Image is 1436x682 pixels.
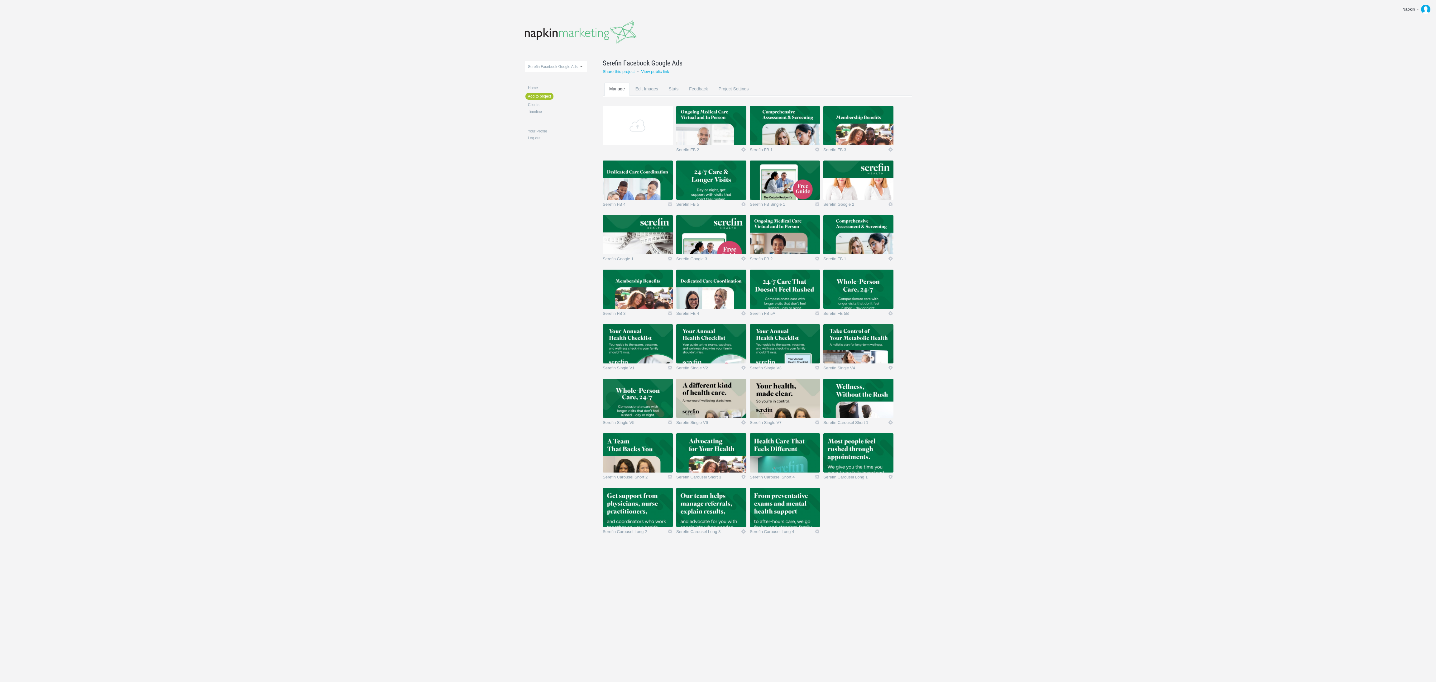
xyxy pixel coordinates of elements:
img: napkinmarketing_g66vn9_thumb.jpg [603,324,673,363]
a: Edit Images [630,83,663,107]
img: napkinmarketing_e66rl2_thumb.jpg [676,324,746,363]
a: Clients [528,103,587,107]
a: Icon [814,147,820,152]
a: Icon [814,256,820,262]
a: Icon [888,147,893,152]
img: napkinmarketing_tawndq_thumb.jpg [676,433,746,473]
div: Napkin [1402,6,1415,12]
a: Add to project [525,93,553,100]
a: Serefin Single V6 [676,420,741,427]
a: Serefin Google 2 [823,202,888,209]
img: napkinmarketing_u3v7eq_thumb.jpg [750,433,820,473]
a: Serefin Carousel Short 2 [603,475,667,481]
img: napkinmarketing_0dpyis_thumb.jpg [676,161,746,200]
a: Serefin Google 1 [603,257,667,263]
a: Icon [741,365,746,371]
a: Icon [888,420,893,425]
a: Feedback [684,83,713,107]
a: Serefin Carousel Long 3 [676,530,741,536]
a: Serefin FB 5B [823,311,888,318]
a: Home [528,86,587,90]
a: Serefin FB 5A [750,311,814,318]
a: Serefin FB 2 [750,257,814,263]
a: Icon [667,529,673,534]
img: napkinmarketing_e9br66_thumb.jpg [750,488,820,527]
a: Serefin Carousel Long 1 [823,475,888,481]
a: Serefin Single V3 [750,366,814,372]
a: Icon [741,256,746,262]
a: Icon [741,529,746,534]
img: napkinmarketing_h4gtxb_thumb.jpg [750,324,820,363]
a: Serefin FB 3 [823,148,888,154]
a: Icon [888,201,893,207]
span: Serefin Facebook Google Ads [528,65,577,69]
a: Serefin Carousel Short 1 [823,420,888,427]
a: Icon [741,474,746,480]
img: napkinmarketing_pa9yhp_thumb.jpg [750,106,820,145]
img: napkinmarketing_3cx55y_thumb.jpg [750,215,820,254]
a: Icon [741,201,746,207]
a: Serefin Single V2 [676,366,741,372]
img: napkinmarketing_cgfjdt_thumb.jpg [823,161,893,200]
img: napkinmarketing_mf8tqd_thumb.jpg [823,270,893,309]
img: napkinmarketing_5lw3zi_thumb.jpg [823,379,893,418]
img: napkinmarketing_l6hrc5_thumb.jpg [603,161,673,200]
a: Icon [888,256,893,262]
a: Icon [814,365,820,371]
a: Icon [814,201,820,207]
a: Serefin Carousel Short 3 [676,475,741,481]
a: Icon [888,365,893,371]
img: napkinmarketing_z6cg59_thumb.jpg [676,106,746,145]
a: Serefin Single V4 [823,366,888,372]
img: napkinmarketing_8lb31m_thumb.jpg [603,488,673,527]
a: Serefin FB 5 [676,202,741,209]
a: Icon [814,420,820,425]
a: Serefin Carousel Short 4 [750,475,814,481]
small: • [637,69,639,74]
img: napkinmarketing_3dawje_thumb.jpg [603,433,673,473]
a: Serefin FB 1 [823,257,888,263]
img: napkinmarketing_7u8ewe_thumb.jpg [676,379,746,418]
a: Icon [667,256,673,262]
a: Your Profile [528,129,587,133]
a: Icon [667,201,673,207]
a: Log out [528,136,587,140]
a: Serefin FB 4 [676,311,741,318]
img: napkinmarketing_vrza4m_thumb.jpg [676,270,746,309]
img: napkinmarketing_aqhox4_thumb.jpg [603,270,673,309]
img: napkinmarketing_e2zybj_thumb.jpg [603,379,673,418]
img: napkinmarketing_ad2soo_thumb.jpg [676,215,746,254]
a: Share this project [603,69,635,74]
a: Icon [888,474,893,480]
a: Serefin Single V1 [603,366,667,372]
a: Serefin Google 3 [676,257,741,263]
img: napkinmarketing_9fl3cv_thumb.jpg [750,161,820,200]
a: Icon [741,420,746,425]
a: Add [603,106,673,145]
img: napkinmarketing_7yjs0x_thumb.jpg [750,270,820,309]
img: napkinmarketing_plesa3_thumb.jpg [823,433,893,473]
a: Serefin FB 4 [603,202,667,209]
a: Serefin Carousel Long 4 [750,530,814,536]
a: Serefin Single V5 [603,420,667,427]
img: napkinmarketing_ymez68_thumb.jpg [750,379,820,418]
a: Serefin Facebook Google Ads [603,58,896,68]
a: Serefin FB Single 1 [750,202,814,209]
a: Icon [814,529,820,534]
span: Serefin Facebook Google Ads [603,58,682,68]
a: Serefin Carousel Long 2 [603,530,667,536]
a: Manage [604,83,630,107]
a: Icon [667,310,673,316]
img: 962c44cf9417398e979bba9dc8fee69e [1421,5,1430,14]
img: napkinmarketing_fwn1kp_thumb.jpg [823,215,893,254]
a: Icon [667,365,673,371]
a: Serefin FB 2 [676,148,741,154]
a: Icon [888,310,893,316]
img: napkinmarketing-logo_20160520102043.png [525,20,637,44]
a: Icon [814,310,820,316]
a: Serefin Single V7 [750,420,814,427]
a: Stats [664,83,683,107]
a: Icon [814,474,820,480]
a: View public link [641,69,669,74]
a: Icon [741,310,746,316]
